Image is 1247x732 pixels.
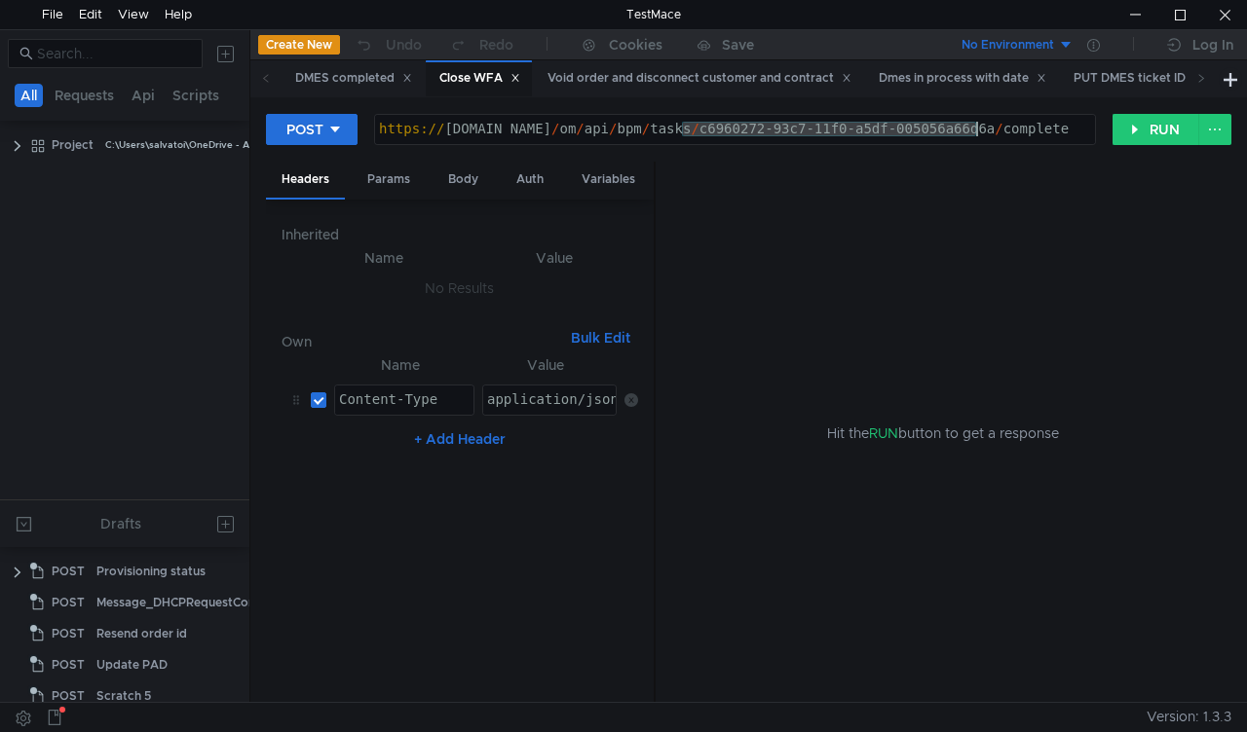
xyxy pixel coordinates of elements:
button: All [15,84,43,107]
div: No Environment [962,36,1054,55]
span: POST [52,557,85,586]
th: Name [297,246,471,270]
th: Value [474,353,617,377]
th: Value [471,246,638,270]
button: Bulk Edit [563,326,638,349]
div: Undo [386,33,422,56]
div: Auth [501,162,559,198]
div: Scratch 5 [96,681,151,711]
nz-embed-empty: No Results [425,279,494,297]
span: POST [52,650,85,679]
input: Search... [37,43,191,64]
button: + Add Header [406,427,513,451]
th: Name [326,353,474,377]
div: Params [352,162,426,198]
button: POST [266,114,358,145]
div: Headers [266,162,345,200]
div: C:\Users\salvatoi\OneDrive - AMDOCS\Backup Folders\Documents\testmace\Project [105,130,500,160]
h6: Own [282,330,563,353]
button: Undo [340,30,435,59]
span: POST [52,588,85,617]
div: Provisioning status [96,557,206,586]
div: Void order and disconnect customer and contract [548,68,851,89]
button: Redo [435,30,527,59]
h6: Inherited [282,223,638,246]
span: POST [52,681,85,711]
button: No Environment [938,29,1074,60]
button: RUN [1113,114,1199,145]
span: RUN [869,424,898,442]
div: Redo [479,33,513,56]
span: Hit the button to get a response [827,422,1059,444]
div: Message_DHCPRequestCompleted [96,588,296,617]
div: PUT DMES ticket ID [1074,68,1203,89]
div: Variables [566,162,651,198]
span: POST [52,619,85,648]
div: Body [433,162,494,198]
div: Drafts [100,512,141,535]
button: Api [126,84,161,107]
div: Cookies [609,33,662,56]
div: Project [52,130,94,160]
div: Update PAD [96,650,168,679]
div: POST [286,119,323,140]
button: Create New [258,35,340,55]
span: Version: 1.3.3 [1147,703,1231,731]
div: Close WFA [439,68,520,89]
div: Log In [1192,33,1233,56]
div: Resend order id [96,619,187,648]
div: Dmes in process with date [879,68,1046,89]
div: DMES completed [295,68,412,89]
button: Requests [49,84,120,107]
button: Scripts [167,84,225,107]
div: Save [722,38,754,52]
